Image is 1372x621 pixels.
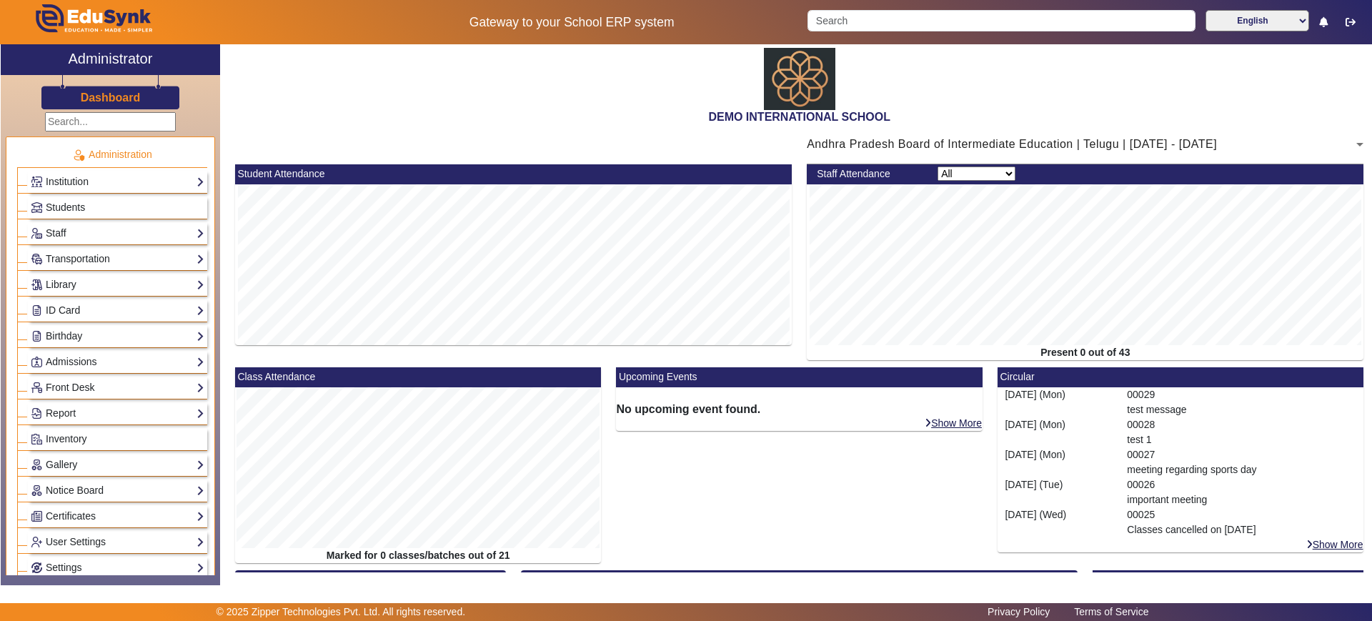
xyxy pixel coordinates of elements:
[46,433,87,444] span: Inventory
[998,477,1120,507] div: [DATE] (Tue)
[31,199,204,216] a: Students
[998,507,1120,537] div: [DATE] (Wed)
[998,367,1364,387] mat-card-header: Circular
[998,417,1120,447] div: [DATE] (Mon)
[31,431,204,447] a: Inventory
[45,112,176,131] input: Search...
[616,402,983,416] h6: No upcoming event found.
[227,110,1371,124] h2: DEMO INTERNATIONAL SCHOOL
[1120,447,1364,477] div: 00027
[235,164,792,184] mat-card-header: Student Attendance
[1120,417,1364,447] div: 00028
[998,387,1120,417] div: [DATE] (Mon)
[764,48,835,110] img: abdd4561-dfa5-4bc5-9f22-bd710a8d2831
[924,417,983,429] a: Show More
[351,15,792,30] h5: Gateway to your School ERP system
[69,50,153,67] h2: Administrator
[17,147,207,162] p: Administration
[807,138,1217,150] span: Andhra Pradesh Board of Intermediate Education | Telugu | [DATE] - [DATE]
[72,149,85,162] img: Administration.png
[1127,522,1356,537] p: Classes cancelled on [DATE]
[1067,602,1155,621] a: Terms of Service
[235,367,602,387] mat-card-header: Class Attendance
[1120,387,1364,417] div: 00029
[1306,538,1364,551] a: Show More
[31,434,42,444] img: Inventory.png
[31,202,42,213] img: Students.png
[810,167,930,182] div: Staff Attendance
[1127,432,1356,447] p: test 1
[980,602,1057,621] a: Privacy Policy
[1127,492,1356,507] p: important meeting
[1127,402,1356,417] p: test message
[46,202,85,213] span: Students
[1,44,220,75] a: Administrator
[81,91,141,104] h3: Dashboard
[235,570,506,590] mat-card-header: AbsentToday
[521,570,1078,590] mat-card-header: Fee Report
[1093,570,1363,590] mat-card-header: [DATE] Birthday [DEMOGRAPHIC_DATA] (Mon)
[998,447,1120,477] div: [DATE] (Mon)
[807,345,1363,360] div: Present 0 out of 43
[217,605,466,620] p: © 2025 Zipper Technologies Pvt. Ltd. All rights reserved.
[1120,507,1364,537] div: 00025
[807,10,1195,31] input: Search
[1127,462,1356,477] p: meeting regarding sports day
[1120,477,1364,507] div: 00026
[235,548,602,563] div: Marked for 0 classes/batches out of 21
[80,90,141,105] a: Dashboard
[616,367,983,387] mat-card-header: Upcoming Events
